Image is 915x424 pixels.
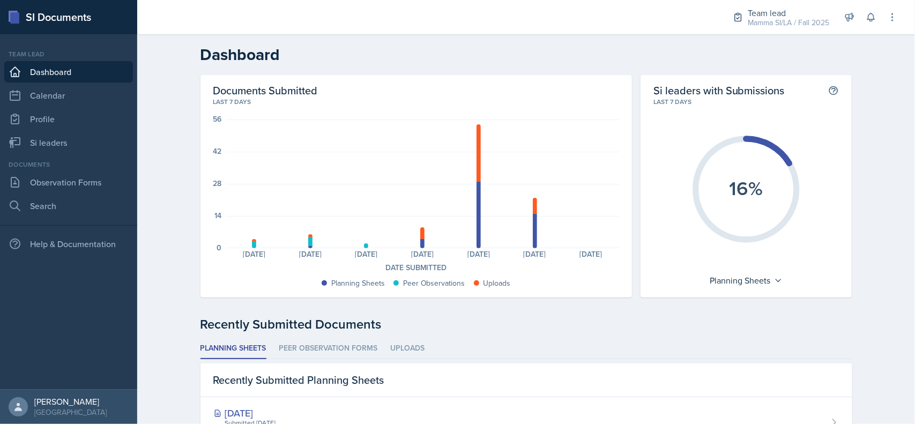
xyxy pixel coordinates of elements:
div: [DATE] [338,250,395,258]
div: [DATE] [282,250,338,258]
div: [DATE] [213,406,421,420]
div: Peer Observations [403,278,465,289]
a: Profile [4,108,133,130]
div: Mamma SI/LA / Fall 2025 [748,17,829,28]
a: Search [4,195,133,217]
li: Uploads [391,338,425,359]
h2: Si leaders with Submissions [653,84,785,97]
div: Recently Submitted Documents [200,315,852,334]
div: 28 [213,180,222,187]
div: Last 7 days [213,97,619,107]
h2: Documents Submitted [213,84,619,97]
div: 56 [213,115,222,123]
a: Dashboard [4,61,133,83]
text: 16% [730,174,763,202]
div: [DATE] [563,250,619,258]
li: Peer Observation Forms [279,338,378,359]
div: Planning Sheets [705,272,788,289]
div: Help & Documentation [4,233,133,255]
div: [DATE] [226,250,282,258]
div: Last 7 days [653,97,839,107]
div: [PERSON_NAME] [34,396,107,407]
div: [DATE] [451,250,507,258]
div: Team lead [748,6,829,19]
div: 0 [217,244,222,251]
div: [DATE] [395,250,451,258]
div: Documents [4,160,133,169]
div: 14 [215,212,222,219]
div: 42 [213,147,222,155]
div: Uploads [483,278,511,289]
div: [DATE] [507,250,563,258]
li: Planning Sheets [200,338,266,359]
div: [GEOGRAPHIC_DATA] [34,407,107,418]
div: Date Submitted [213,262,619,273]
div: Recently Submitted Planning Sheets [200,363,852,397]
div: Planning Sheets [331,278,385,289]
a: Si leaders [4,132,133,153]
h2: Dashboard [200,45,852,64]
a: Calendar [4,85,133,106]
a: Observation Forms [4,172,133,193]
div: Team lead [4,49,133,59]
